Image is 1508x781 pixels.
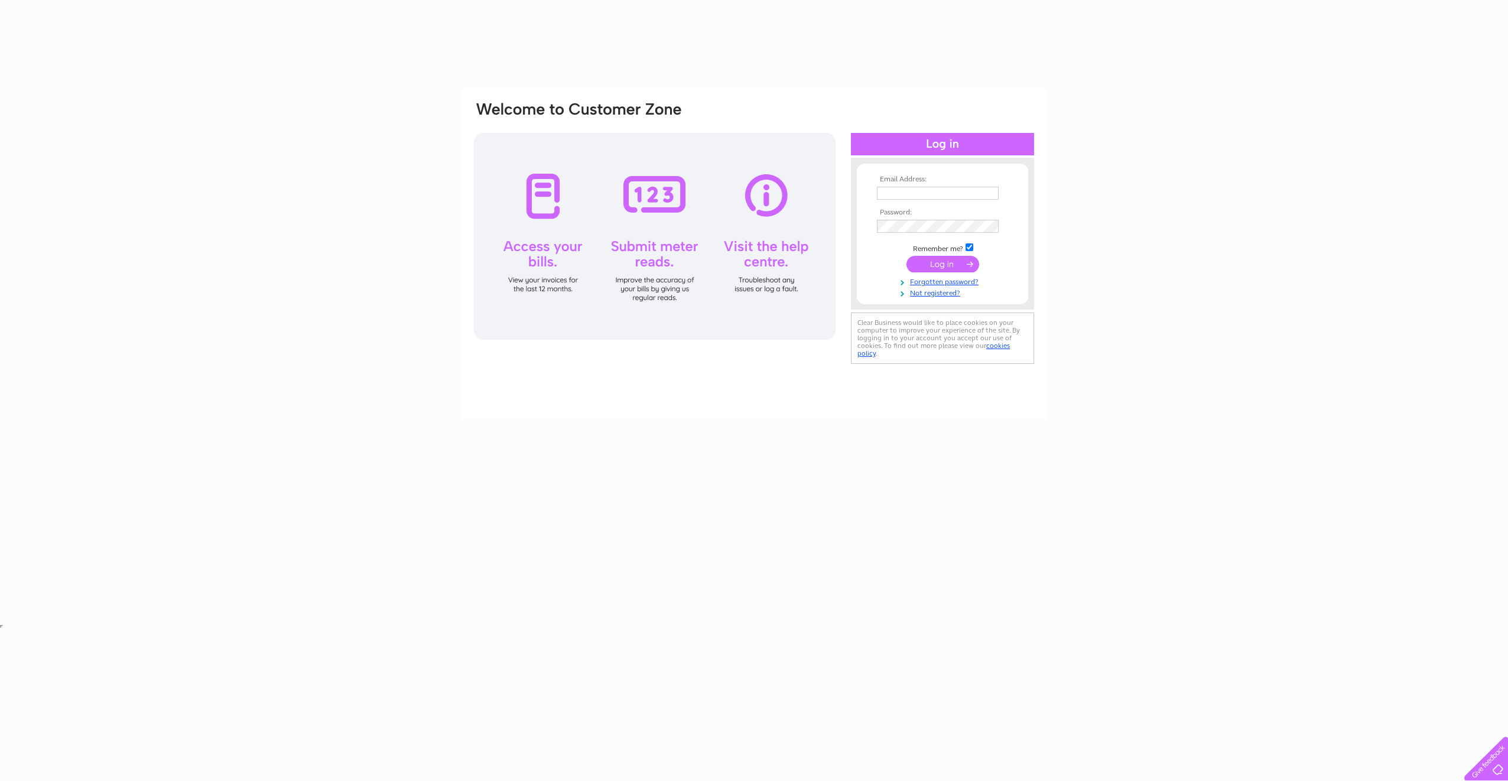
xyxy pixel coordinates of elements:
[877,287,1011,298] a: Not registered?
[874,209,1011,217] th: Password:
[906,256,979,272] input: Submit
[874,175,1011,184] th: Email Address:
[857,341,1010,357] a: cookies policy
[874,242,1011,253] td: Remember me?
[877,275,1011,287] a: Forgotten password?
[851,313,1034,364] div: Clear Business would like to place cookies on your computer to improve your experience of the sit...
